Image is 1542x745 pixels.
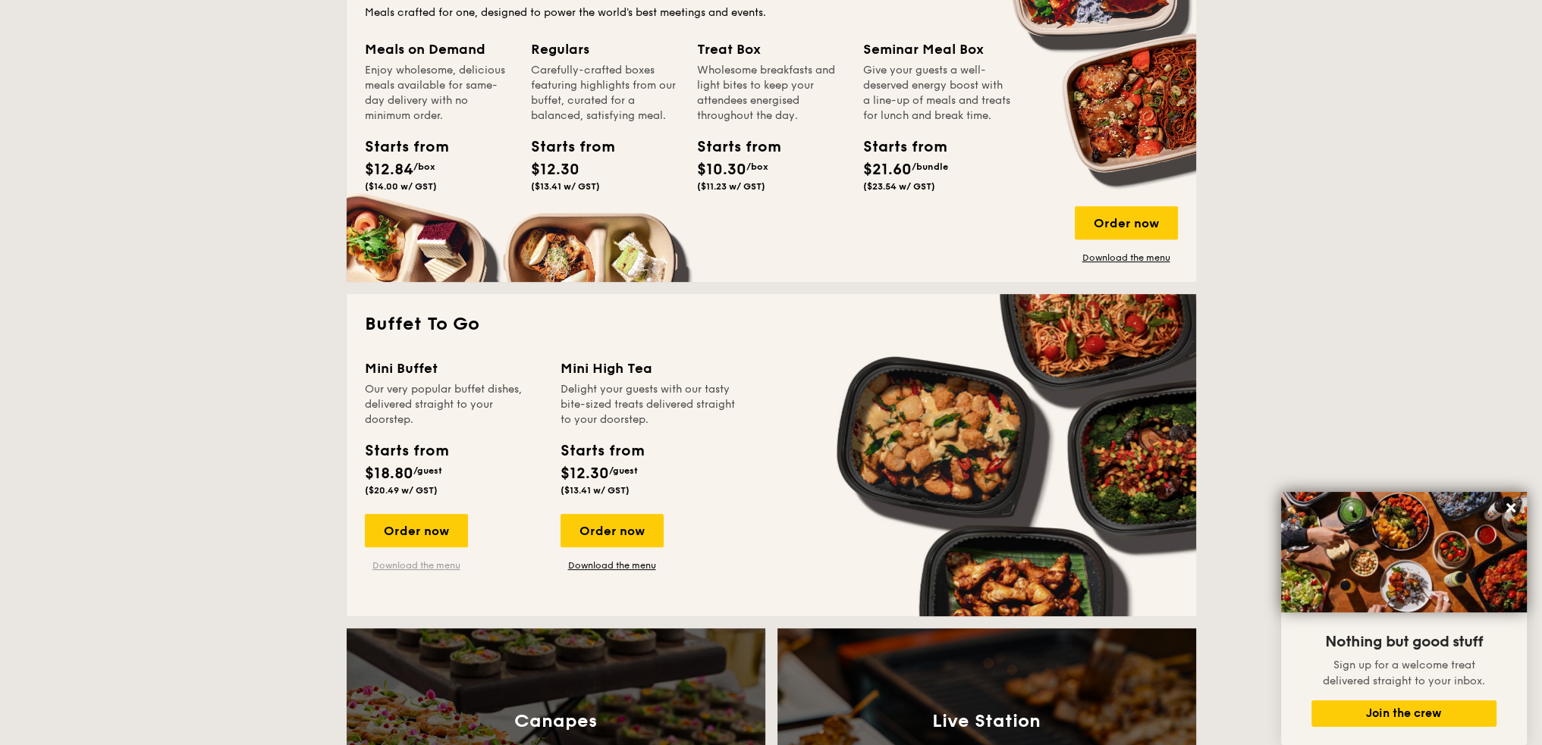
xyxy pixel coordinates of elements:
div: Starts from [365,136,433,158]
a: Download the menu [365,559,468,571]
div: Enjoy wholesome, delicious meals available for same-day delivery with no minimum order. [365,63,513,124]
span: /bundle [912,161,948,172]
div: Starts from [365,440,448,462]
span: ($14.00 w/ GST) [365,181,437,192]
span: $12.30 [531,161,579,179]
div: Our very popular buffet dishes, delivered straight to your doorstep. [365,382,542,427]
span: $18.80 [365,465,413,483]
div: Meals on Demand [365,39,513,60]
div: Order now [365,514,468,547]
button: Close [1499,496,1523,520]
button: Join the crew [1311,700,1496,727]
img: DSC07876-Edit02-Large.jpeg [1281,492,1527,612]
div: Regulars [531,39,679,60]
a: Download the menu [1075,252,1178,264]
div: Treat Box [697,39,845,60]
div: Wholesome breakfasts and light bites to keep your attendees energised throughout the day. [697,63,845,124]
div: Carefully-crafted boxes featuring highlights from our buffet, curated for a balanced, satisfying ... [531,63,679,124]
span: ($20.49 w/ GST) [365,485,438,496]
span: /guest [413,465,442,476]
span: Nothing but good stuff [1325,633,1483,651]
div: Give your guests a well-deserved energy boost with a line-up of meals and treats for lunch and br... [863,63,1011,124]
div: Starts from [863,136,931,158]
div: Seminar Meal Box [863,39,1011,60]
span: ($11.23 w/ GST) [697,181,765,192]
span: ($13.41 w/ GST) [531,181,600,192]
div: Starts from [561,440,643,462]
span: $12.84 [365,161,413,179]
div: Delight your guests with our tasty bite-sized treats delivered straight to your doorstep. [561,382,738,427]
span: /guest [609,465,638,476]
h3: Live Station [932,711,1041,732]
div: Order now [561,514,664,547]
span: /box [413,161,435,172]
div: Order now [1075,206,1178,239]
div: Starts from [531,136,599,158]
span: ($13.41 w/ GST) [561,485,630,496]
span: $21.60 [863,161,912,179]
h2: Buffet To Go [365,312,1178,337]
div: Mini High Tea [561,358,738,379]
div: Starts from [697,136,765,158]
a: Download the menu [561,559,664,571]
div: Mini Buffet [365,358,542,379]
h3: Canapes [514,711,597,732]
span: $12.30 [561,465,609,483]
div: Meals crafted for one, designed to power the world's best meetings and events. [365,5,1178,20]
span: ($23.54 w/ GST) [863,181,935,192]
span: Sign up for a welcome treat delivered straight to your inbox. [1323,659,1485,687]
span: /box [746,161,768,172]
span: $10.30 [697,161,746,179]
